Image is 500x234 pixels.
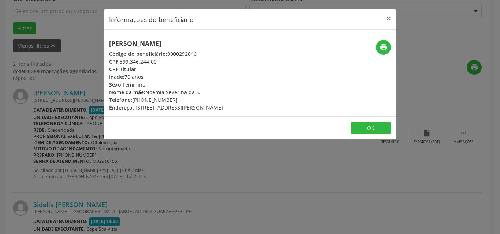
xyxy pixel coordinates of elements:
[109,66,138,73] span: CPF Titular:
[109,58,223,65] div: 399.346.244-00
[109,81,223,88] div: Feminino
[380,43,388,51] i: print
[135,104,223,111] span: [STREET_ADDRESS][PERSON_NAME]
[381,9,396,27] button: Close
[109,96,132,103] span: Telefone:
[109,65,223,73] div: --
[376,40,391,55] button: print
[109,15,194,24] h5: Informações do beneficiário
[109,40,223,47] h5: [PERSON_NAME]
[109,88,223,96] div: Noemia Severina da S.
[109,96,223,104] div: [PHONE_NUMBER]
[109,50,223,58] div: 9000292046
[109,58,120,65] span: CPF:
[109,73,223,81] div: 70 anos
[109,89,145,96] span: Nome da mãe:
[109,73,124,80] span: Idade:
[109,50,167,57] span: Código do beneficiário:
[109,81,123,88] span: Sexo:
[351,122,391,134] button: OK
[109,104,134,111] span: Endereço:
